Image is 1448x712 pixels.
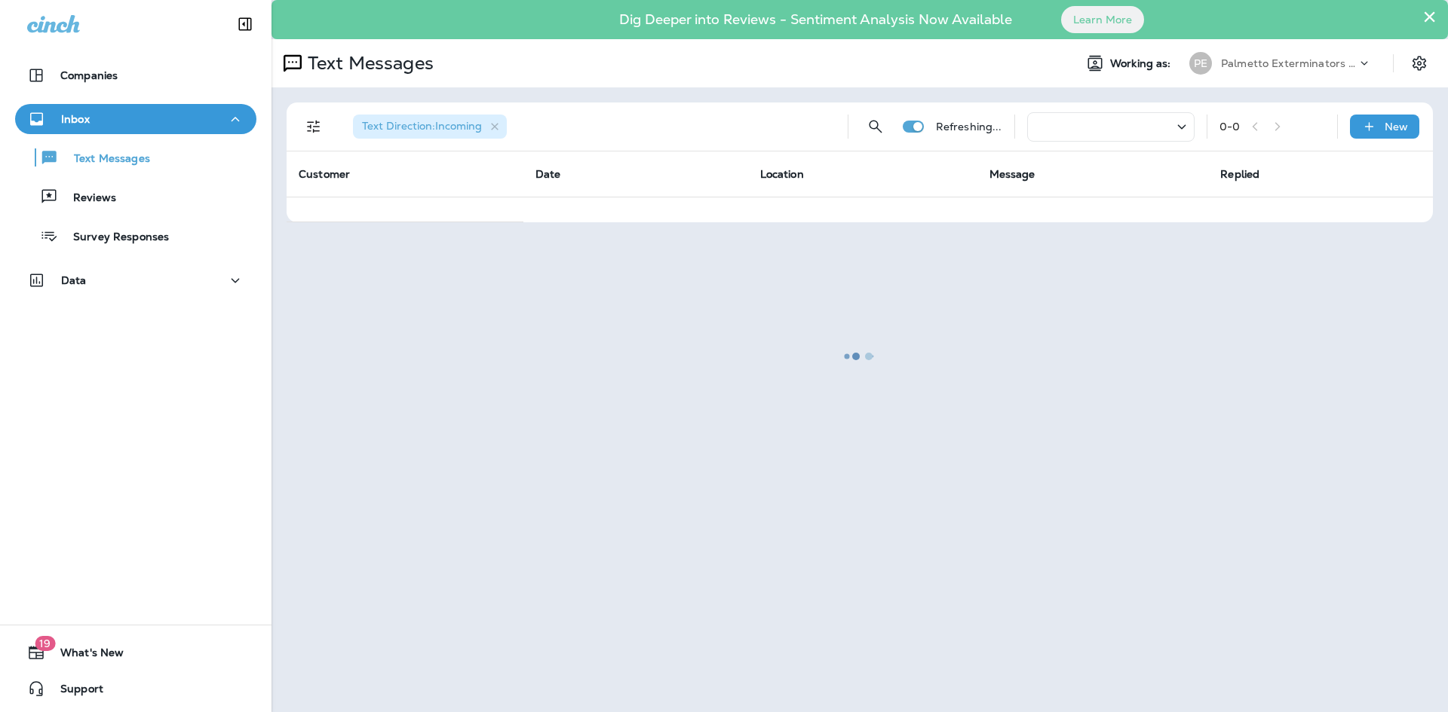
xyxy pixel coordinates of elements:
[15,60,256,90] button: Companies
[35,636,55,651] span: 19
[15,104,256,134] button: Inbox
[60,69,118,81] p: Companies
[224,9,266,39] button: Collapse Sidebar
[1385,121,1408,133] p: New
[58,191,116,206] p: Reviews
[15,265,256,295] button: Data
[15,220,256,252] button: Survey Responses
[15,674,256,704] button: Support
[61,113,90,125] p: Inbox
[15,181,256,212] button: Reviews
[45,683,103,701] span: Support
[15,637,256,668] button: 19What's New
[15,142,256,173] button: Text Messages
[58,231,169,245] p: Survey Responses
[59,152,150,167] p: Text Messages
[61,274,87,286] p: Data
[45,646,124,665] span: What's New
